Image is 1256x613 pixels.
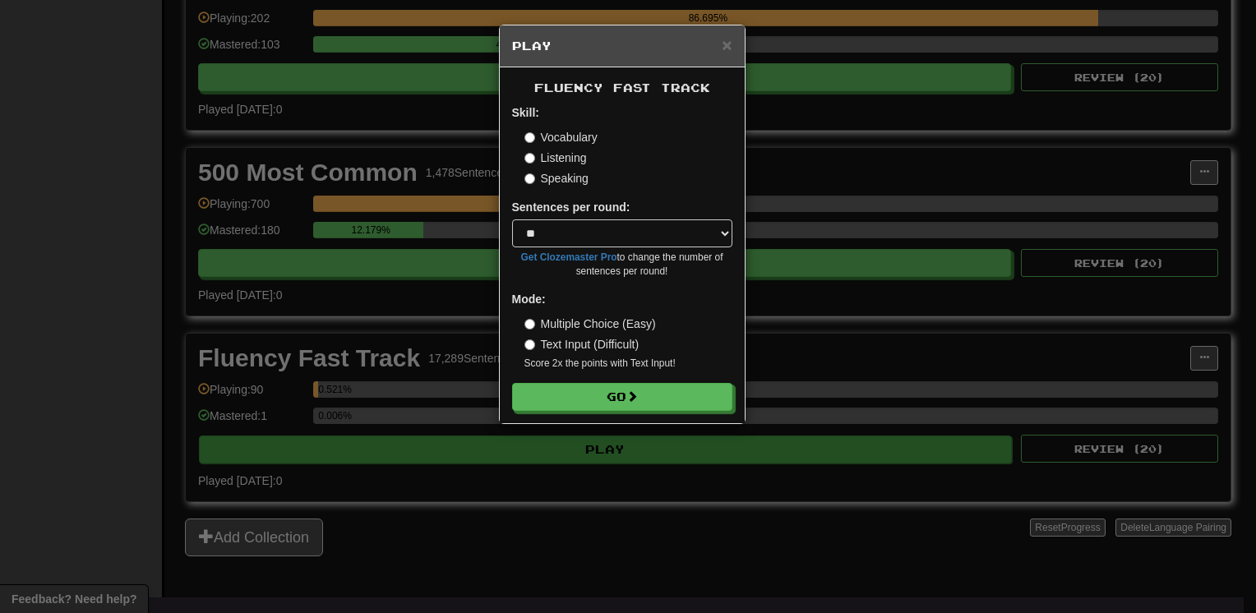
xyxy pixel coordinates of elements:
[524,170,589,187] label: Speaking
[512,199,630,215] label: Sentences per round:
[521,251,617,263] a: Get Clozemaster Pro
[524,150,587,166] label: Listening
[524,319,535,330] input: Multiple Choice (Easy)
[524,132,535,143] input: Vocabulary
[524,153,535,164] input: Listening
[722,35,732,54] span: ×
[524,357,732,371] small: Score 2x the points with Text Input !
[512,38,732,54] h5: Play
[722,36,732,53] button: Close
[524,336,640,353] label: Text Input (Difficult)
[534,81,710,94] span: Fluency Fast Track
[512,293,546,306] strong: Mode:
[524,173,535,184] input: Speaking
[512,383,732,411] button: Go
[524,339,535,350] input: Text Input (Difficult)
[512,106,539,119] strong: Skill:
[524,129,598,145] label: Vocabulary
[512,251,732,279] small: to change the number of sentences per round!
[524,316,656,332] label: Multiple Choice (Easy)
